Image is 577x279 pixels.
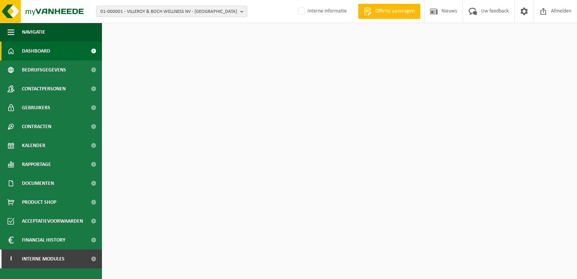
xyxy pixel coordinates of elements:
[96,6,247,17] button: 01-000001 - VILLEROY & BOCH WELLNESS NV - [GEOGRAPHIC_DATA]
[297,6,347,17] label: Interne informatie
[22,212,83,231] span: Acceptatievoorwaarden
[100,6,237,17] span: 01-000001 - VILLEROY & BOCH WELLNESS NV - [GEOGRAPHIC_DATA]
[22,60,66,79] span: Bedrijfsgegevens
[373,8,417,15] span: Offerte aanvragen
[22,155,51,174] span: Rapportage
[22,231,65,250] span: Financial History
[22,42,50,60] span: Dashboard
[22,250,65,268] span: Interne modules
[22,136,45,155] span: Kalender
[22,23,45,42] span: Navigatie
[358,4,420,19] a: Offerte aanvragen
[8,250,14,268] span: I
[22,193,56,212] span: Product Shop
[22,174,54,193] span: Documenten
[22,98,50,117] span: Gebruikers
[22,79,66,98] span: Contactpersonen
[22,117,51,136] span: Contracten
